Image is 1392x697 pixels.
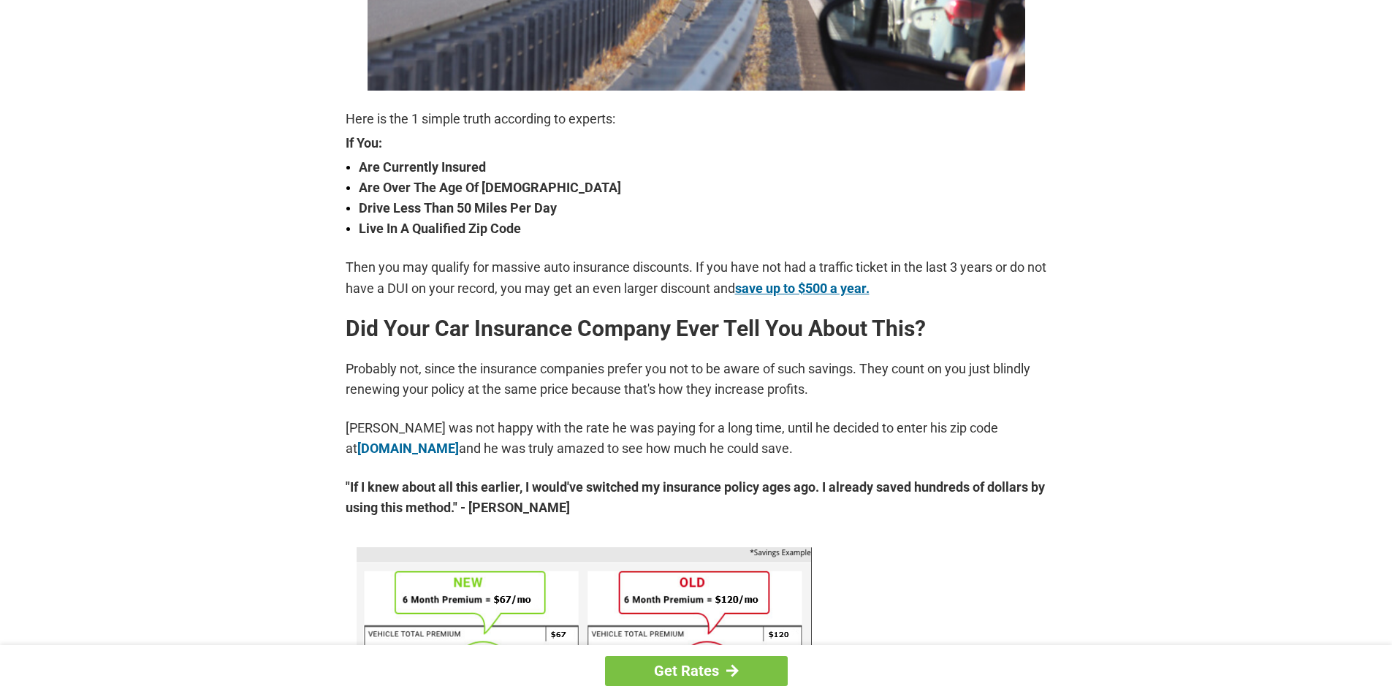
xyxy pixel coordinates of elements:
strong: If You: [346,137,1047,150]
p: [PERSON_NAME] was not happy with the rate he was paying for a long time, until he decided to ente... [346,418,1047,459]
strong: Are Over The Age Of [DEMOGRAPHIC_DATA] [359,178,1047,198]
strong: Drive Less Than 50 Miles Per Day [359,198,1047,218]
strong: Are Currently Insured [359,157,1047,178]
strong: Live In A Qualified Zip Code [359,218,1047,239]
strong: "If I knew about all this earlier, I would've switched my insurance policy ages ago. I already sa... [346,477,1047,518]
p: Then you may qualify for massive auto insurance discounts. If you have not had a traffic ticket i... [346,257,1047,298]
a: [DOMAIN_NAME] [357,441,459,456]
a: save up to $500 a year. [735,281,870,296]
h2: Did Your Car Insurance Company Ever Tell You About This? [346,317,1047,340]
p: Probably not, since the insurance companies prefer you not to be aware of such savings. They coun... [346,359,1047,400]
a: Get Rates [605,656,788,686]
p: Here is the 1 simple truth according to experts: [346,109,1047,129]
